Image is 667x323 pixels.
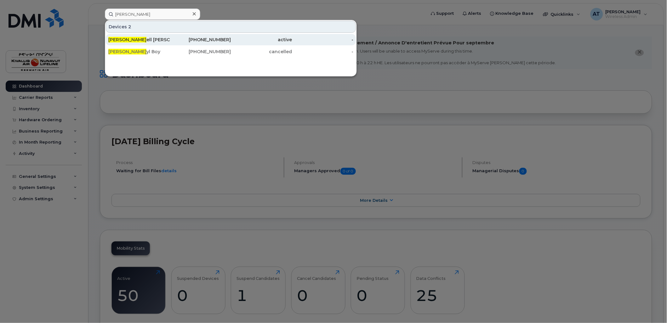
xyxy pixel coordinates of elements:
div: [PHONE_NUMBER] [170,37,231,43]
a: [PERSON_NAME]yl Boy[PHONE_NUMBER]cancelled- [106,46,356,57]
iframe: Messenger Launcher [640,296,662,318]
span: [PERSON_NAME] [108,49,146,54]
div: active [231,37,292,43]
span: [PERSON_NAME] [108,37,146,42]
div: Devices [106,21,356,33]
a: [PERSON_NAME]ell [PERSON_NAME][PHONE_NUMBER]active- [106,34,356,45]
div: - [292,37,354,43]
div: ell [PERSON_NAME] [108,37,170,43]
span: 2 [128,24,131,30]
div: yl Boy [108,48,170,55]
div: [PHONE_NUMBER] [170,48,231,55]
div: - [292,48,354,55]
div: cancelled [231,48,292,55]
